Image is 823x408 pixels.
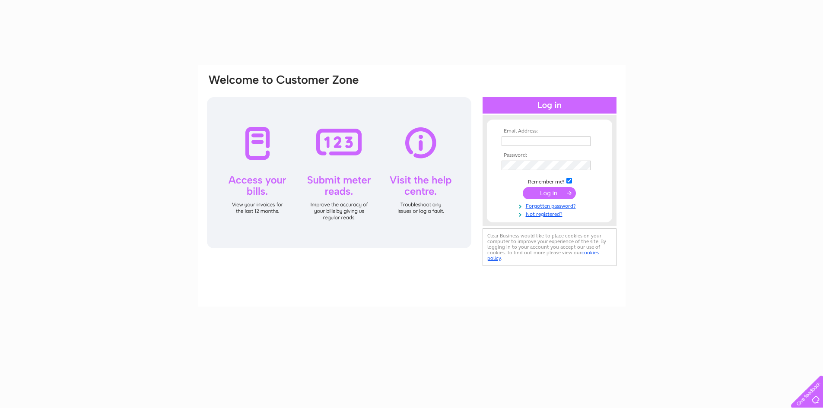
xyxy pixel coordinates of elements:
[499,177,600,185] td: Remember me?
[502,209,600,218] a: Not registered?
[483,228,616,266] div: Clear Business would like to place cookies on your computer to improve your experience of the sit...
[502,201,600,209] a: Forgotten password?
[499,152,600,158] th: Password:
[523,187,576,199] input: Submit
[499,128,600,134] th: Email Address:
[487,250,599,261] a: cookies policy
